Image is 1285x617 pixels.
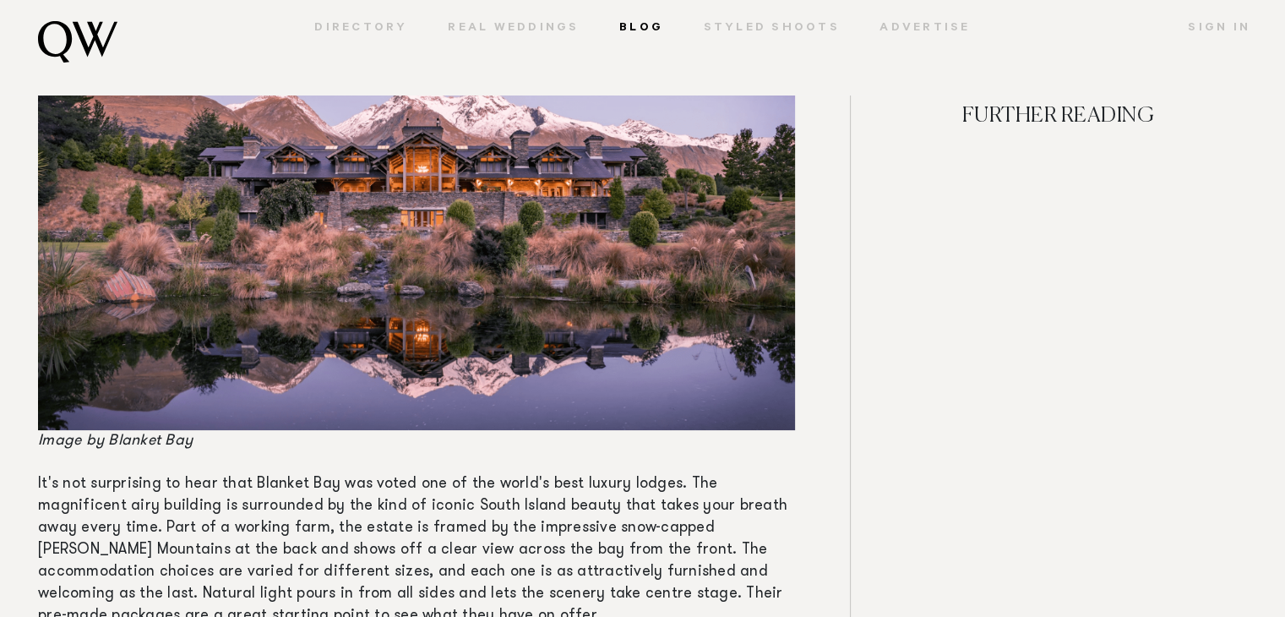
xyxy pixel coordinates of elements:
[1168,21,1250,36] a: Sign In
[38,434,193,449] span: Image by Blanket Bay
[860,21,991,36] a: Advertise
[683,21,860,36] a: Styled Shoots
[295,21,428,36] a: Directory
[599,21,683,36] a: Blog
[38,21,117,63] img: monogram.svg
[427,21,599,36] a: Real Weddings
[869,101,1247,190] h4: FURTHER READING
